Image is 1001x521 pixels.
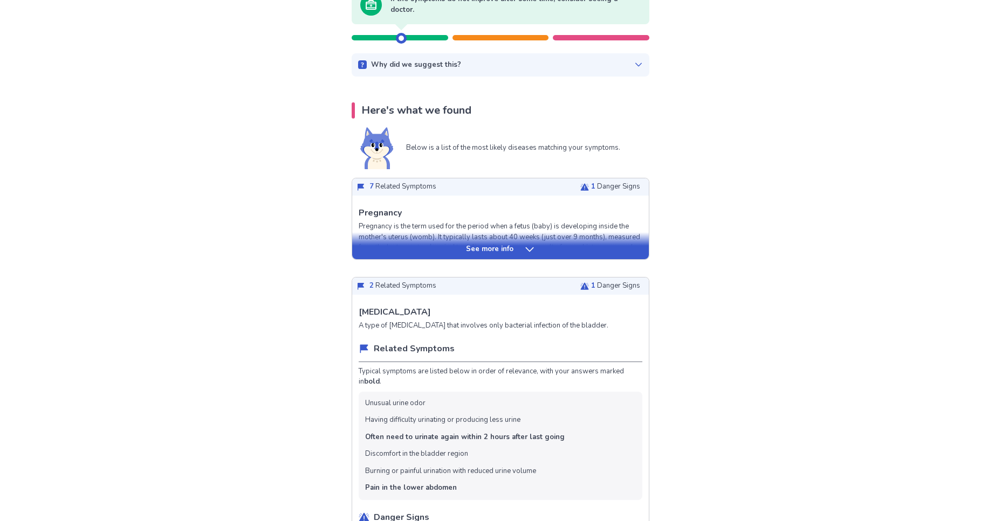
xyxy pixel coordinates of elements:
li: Unusual urine odor [365,398,426,409]
p: See more info [466,244,513,255]
b: bold [364,377,380,386]
span: 1 [591,182,595,191]
p: Danger Signs [591,281,640,291]
li: Burning or painful urination with reduced urine volume [365,466,536,477]
span: 2 [369,281,374,290]
p: Related Symptoms [374,342,455,355]
li: Having difficulty urinating or producing less urine [365,415,520,426]
li: Often need to urinate again within 2 hours after last going [365,432,565,443]
p: Pregnancy is the term used for the period when a fetus (baby) is developing inside the mother's u... [359,221,642,284]
p: A type of [MEDICAL_DATA] that involves only bacterial infection of the bladder. [359,321,608,331]
li: Pain in the lower abdomen [365,483,457,494]
span: 7 [369,182,374,191]
p: Why did we suggest this? [371,60,461,71]
p: Danger Signs [591,182,640,192]
p: Pregnancy [359,206,402,219]
p: Related Symptoms [369,182,436,192]
p: Here's what we found [361,102,471,119]
p: Typical symptoms are listed below in order of relevance, with your answers marked in . [359,366,642,387]
p: Below is a list of the most likely diseases matching your symptoms. [406,143,620,154]
img: Shiba [360,127,393,169]
span: 1 [591,281,595,290]
li: Discomfort in the bladder region [365,449,468,460]
p: [MEDICAL_DATA] [359,305,431,318]
p: Related Symptoms [369,281,436,291]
